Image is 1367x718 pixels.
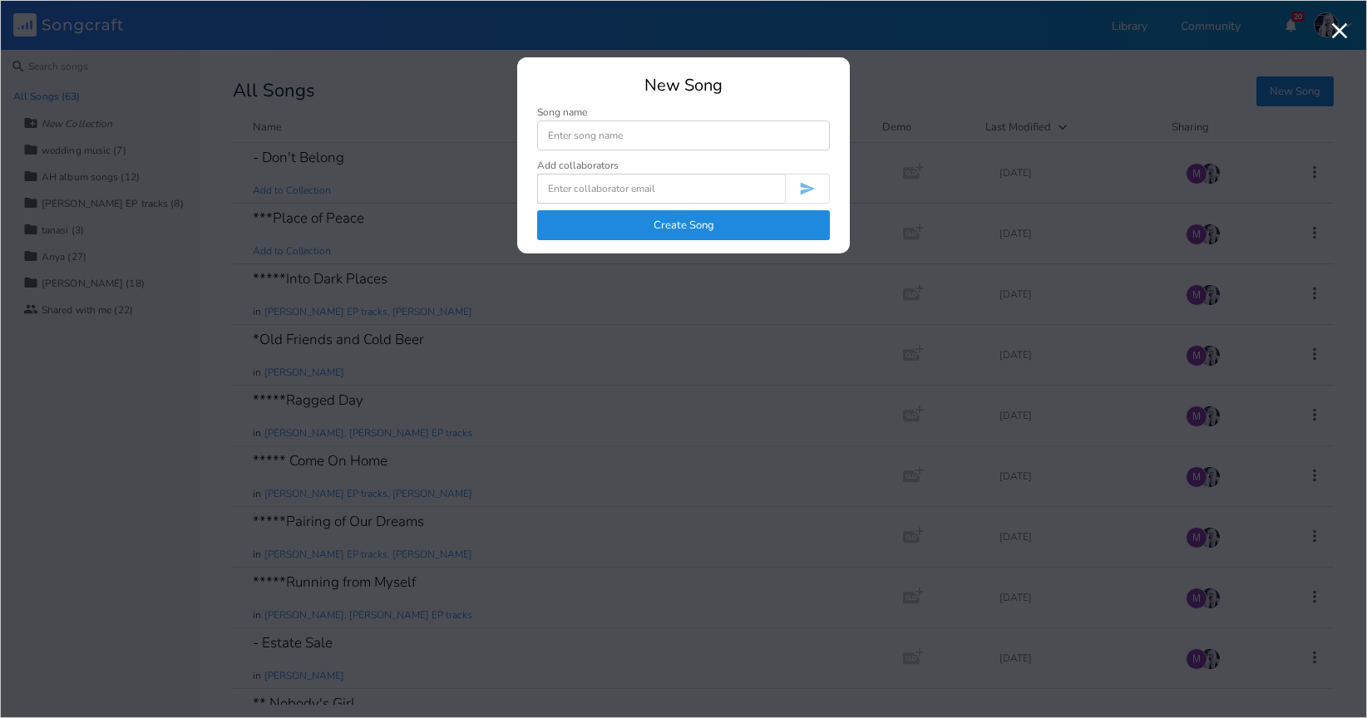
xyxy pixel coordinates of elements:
input: Enter song name [537,120,830,150]
button: Invite [785,174,830,204]
input: Enter collaborator email [537,174,785,204]
div: New Song [537,77,830,94]
div: Add collaborators [537,160,619,170]
div: Song name [537,107,830,117]
button: Create Song [537,210,830,240]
